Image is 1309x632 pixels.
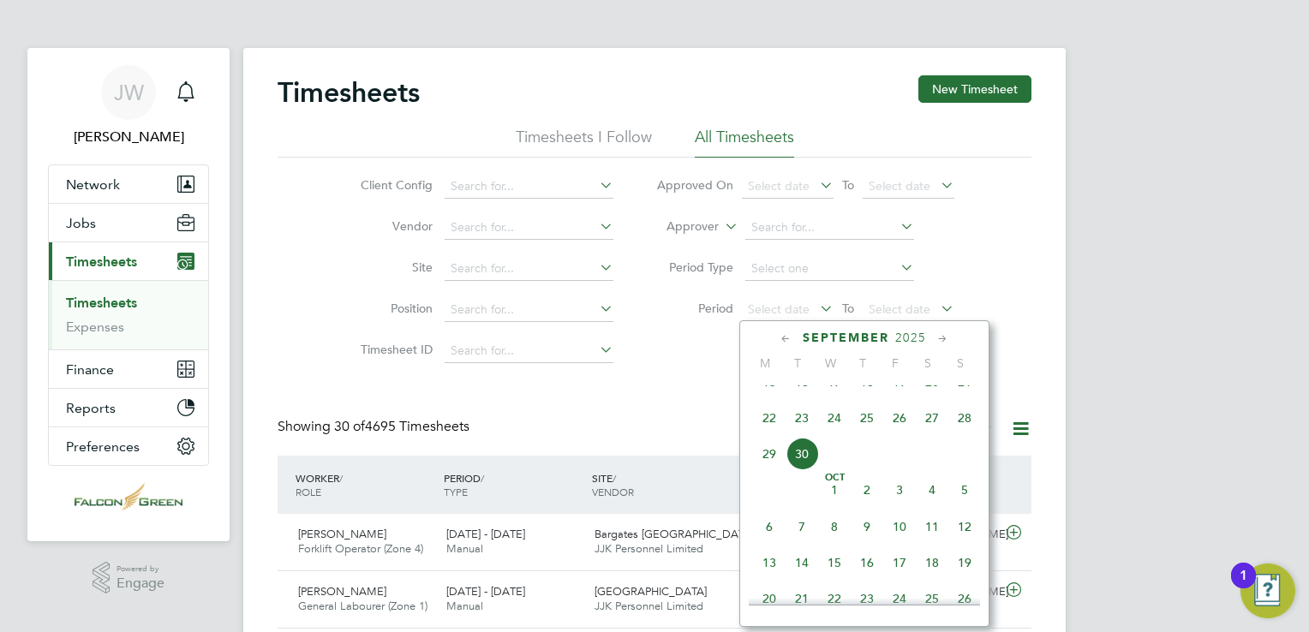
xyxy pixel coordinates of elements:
a: Timesheets [66,295,137,311]
span: [GEOGRAPHIC_DATA] [595,584,707,599]
span: 25 [916,582,948,615]
h2: Timesheets [278,75,420,110]
span: John Whyte [48,127,209,147]
span: To [837,297,859,319]
div: SITE [588,462,736,507]
li: All Timesheets [695,127,794,158]
span: Reports [66,400,116,416]
input: Search for... [445,298,613,322]
span: Preferences [66,438,140,455]
span: Network [66,176,120,193]
input: Search for... [745,216,914,240]
span: S [944,355,977,371]
label: Position [356,301,433,316]
span: T [846,355,879,371]
span: ROLE [296,485,321,498]
span: W [814,355,846,371]
span: / [613,471,616,485]
span: T [781,355,814,371]
label: Client Config [356,177,433,193]
div: Showing [278,418,473,436]
span: 22 [753,402,786,434]
div: £720.00 [735,521,824,549]
a: Go to home page [48,483,209,510]
span: Manual [446,599,483,613]
span: 21 [786,582,818,615]
label: Timesheet ID [356,342,433,357]
span: 19 [948,546,981,579]
span: TYPE [444,485,468,498]
span: / [339,471,343,485]
label: Approver [642,218,719,236]
span: Bargates [GEOGRAPHIC_DATA] (… [595,527,771,541]
span: 4 [916,474,948,506]
span: 17 [883,546,916,579]
span: Select date [748,301,810,317]
span: 8 [818,510,851,543]
span: [DATE] - [DATE] [446,584,525,599]
span: 22 [818,582,851,615]
span: / [481,471,484,485]
span: [PERSON_NAME] [298,527,386,541]
span: JJK Personnel Limited [595,599,703,613]
span: 20 [753,582,786,615]
span: General Labourer (Zone 1) [298,599,427,613]
span: September [803,331,889,345]
span: 29 [753,438,786,470]
span: 11 [916,510,948,543]
button: Network [49,165,208,203]
span: 30 [786,438,818,470]
button: Reports [49,389,208,426]
span: 10 [883,510,916,543]
span: 4695 Timesheets [334,418,469,435]
div: WORKER [291,462,439,507]
span: Engage [117,576,164,591]
label: Site [356,259,433,275]
span: VENDOR [592,485,634,498]
label: Approved [882,420,994,438]
span: 2 [851,474,883,506]
span: 14 [786,546,818,579]
span: 26 [948,582,981,615]
button: Open Resource Center, 1 new notification [1240,563,1295,618]
span: 16 [851,546,883,579]
span: 24 [818,402,851,434]
span: S [912,355,944,371]
span: 1 [818,474,851,506]
span: Jobs [66,215,96,231]
input: Search for... [445,175,613,199]
label: Vendor [356,218,433,234]
a: Powered byEngage [93,562,165,594]
nav: Main navigation [27,48,230,541]
button: Preferences [49,427,208,465]
div: PERIOD [439,462,588,507]
span: 5 [948,474,981,506]
span: 28 [948,402,981,434]
button: Finance [49,350,208,388]
span: Forklift Operator (Zone 4) [298,541,423,556]
span: 26 [883,402,916,434]
label: Period [656,301,733,316]
span: Select date [869,301,930,317]
span: JJK Personnel Limited [595,541,703,556]
span: 12 [948,510,981,543]
span: 9 [851,510,883,543]
span: Powered by [117,562,164,576]
label: Period Type [656,259,733,275]
span: 27 [916,402,948,434]
span: 23 [786,402,818,434]
span: 13 [753,546,786,579]
span: JW [114,81,144,104]
label: Approved On [656,177,733,193]
input: Search for... [445,339,613,363]
button: Timesheets [49,242,208,280]
input: Search for... [445,257,613,281]
div: Timesheets [49,280,208,349]
span: Select date [748,178,810,194]
span: M [749,355,781,371]
span: Finance [66,361,114,378]
span: [PERSON_NAME] [298,584,386,599]
span: 30 of [334,418,365,435]
span: 2025 [895,331,926,345]
a: JW[PERSON_NAME] [48,65,209,147]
